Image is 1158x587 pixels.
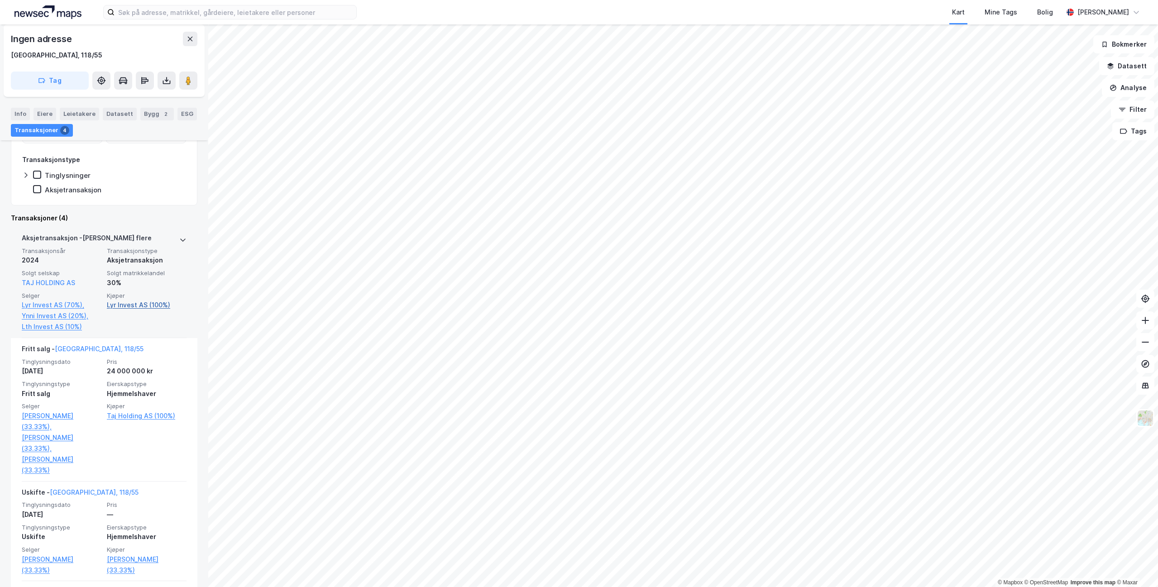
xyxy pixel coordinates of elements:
[22,524,101,531] span: Tinglysningstype
[103,108,137,120] div: Datasett
[22,509,101,520] div: [DATE]
[22,269,101,277] span: Solgt selskap
[60,126,69,135] div: 4
[107,501,187,509] span: Pris
[1093,35,1154,53] button: Bokmerker
[107,255,187,266] div: Aksjetransaksjon
[22,279,75,286] a: TAJ HOLDING AS
[60,108,99,120] div: Leietakere
[107,277,187,288] div: 30%
[22,546,101,554] span: Selger
[115,5,356,19] input: Søk på adresse, matrikkel, gårdeiere, leietakere eller personer
[22,380,101,388] span: Tinglysningstype
[11,108,30,120] div: Info
[107,247,187,255] span: Transaksjonstype
[1113,544,1158,587] iframe: Chat Widget
[1077,7,1129,18] div: [PERSON_NAME]
[107,402,187,410] span: Kjøper
[107,509,187,520] div: —
[22,366,101,377] div: [DATE]
[1099,57,1154,75] button: Datasett
[107,531,187,542] div: Hjemmelshaver
[14,5,81,19] img: logo.a4113a55bc3d86da70a041830d287a7e.svg
[22,501,101,509] span: Tinglysningsdato
[22,344,144,358] div: Fritt salg -
[55,345,144,353] a: [GEOGRAPHIC_DATA], 118/55
[177,108,197,120] div: ESG
[107,269,187,277] span: Solgt matrikkelandel
[22,554,101,576] a: [PERSON_NAME] (33.33%)
[22,300,101,310] a: Lyr Invest AS (70%),
[22,154,80,165] div: Transaksjonstype
[107,366,187,377] div: 24 000 000 kr
[107,524,187,531] span: Eierskapstype
[22,531,101,542] div: Uskifte
[22,402,101,410] span: Selger
[140,108,174,120] div: Bygg
[952,7,965,18] div: Kart
[1111,100,1154,119] button: Filter
[1024,579,1068,586] a: OpenStreetMap
[107,410,187,421] a: Taj Holding AS (100%)
[107,554,187,576] a: [PERSON_NAME] (33.33%)
[985,7,1017,18] div: Mine Tags
[22,388,101,399] div: Fritt salg
[1137,410,1154,427] img: Z
[22,410,101,432] a: [PERSON_NAME] (33.33%),
[998,579,1023,586] a: Mapbox
[11,213,197,224] div: Transaksjoner (4)
[45,186,101,194] div: Aksjetransaksjon
[50,488,139,496] a: [GEOGRAPHIC_DATA], 118/55
[11,32,73,46] div: Ingen adresse
[161,110,170,119] div: 2
[11,124,73,137] div: Transaksjoner
[45,171,91,180] div: Tinglysninger
[107,358,187,366] span: Pris
[1102,79,1154,97] button: Analyse
[22,358,101,366] span: Tinglysningsdato
[107,292,187,300] span: Kjøper
[107,388,187,399] div: Hjemmelshaver
[107,300,187,310] a: Lyr Invest AS (100%)
[1037,7,1053,18] div: Bolig
[22,310,101,321] a: Ynni Invest AS (20%),
[33,108,56,120] div: Eiere
[22,454,101,476] a: [PERSON_NAME] (33.33%)
[22,487,139,501] div: Uskifte -
[1071,579,1115,586] a: Improve this map
[107,546,187,554] span: Kjøper
[22,247,101,255] span: Transaksjonsår
[22,233,152,247] div: Aksjetransaksjon - [PERSON_NAME] flere
[11,50,102,61] div: [GEOGRAPHIC_DATA], 118/55
[22,432,101,454] a: [PERSON_NAME] (33.33%),
[1113,544,1158,587] div: Kontrollprogram for chat
[22,255,101,266] div: 2024
[107,380,187,388] span: Eierskapstype
[22,321,101,332] a: Lth Invest AS (10%)
[11,72,89,90] button: Tag
[1112,122,1154,140] button: Tags
[22,292,101,300] span: Selger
